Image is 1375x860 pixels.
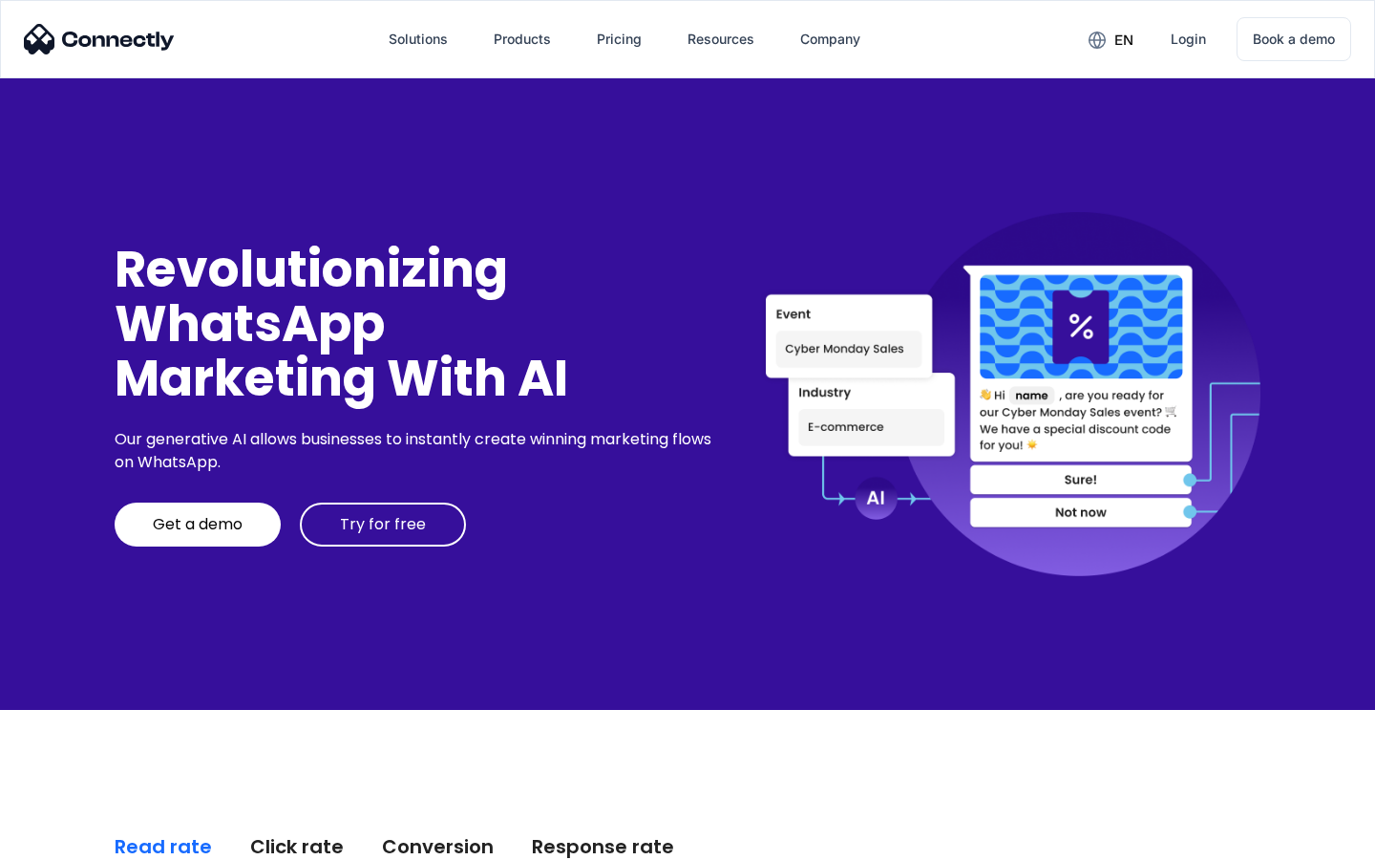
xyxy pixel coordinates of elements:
div: Pricing [597,26,642,53]
div: Resources [687,26,754,53]
div: Revolutionizing WhatsApp Marketing With AI [115,242,718,406]
div: Conversion [382,833,494,860]
aside: Language selected: English [19,827,115,853]
a: Login [1155,16,1221,62]
a: Get a demo [115,503,281,547]
div: Read rate [115,833,212,860]
a: Try for free [300,503,466,547]
div: Click rate [250,833,344,860]
div: Our generative AI allows businesses to instantly create winning marketing flows on WhatsApp. [115,428,718,474]
div: en [1114,27,1133,54]
div: Login [1171,26,1206,53]
div: Company [800,26,860,53]
ul: Language list [38,827,115,853]
div: Get a demo [153,515,243,534]
img: Connectly Logo [24,24,175,54]
div: Response rate [532,833,674,860]
div: Products [494,26,551,53]
a: Pricing [582,16,657,62]
div: Try for free [340,515,426,534]
a: Book a demo [1237,17,1351,61]
div: Solutions [389,26,448,53]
